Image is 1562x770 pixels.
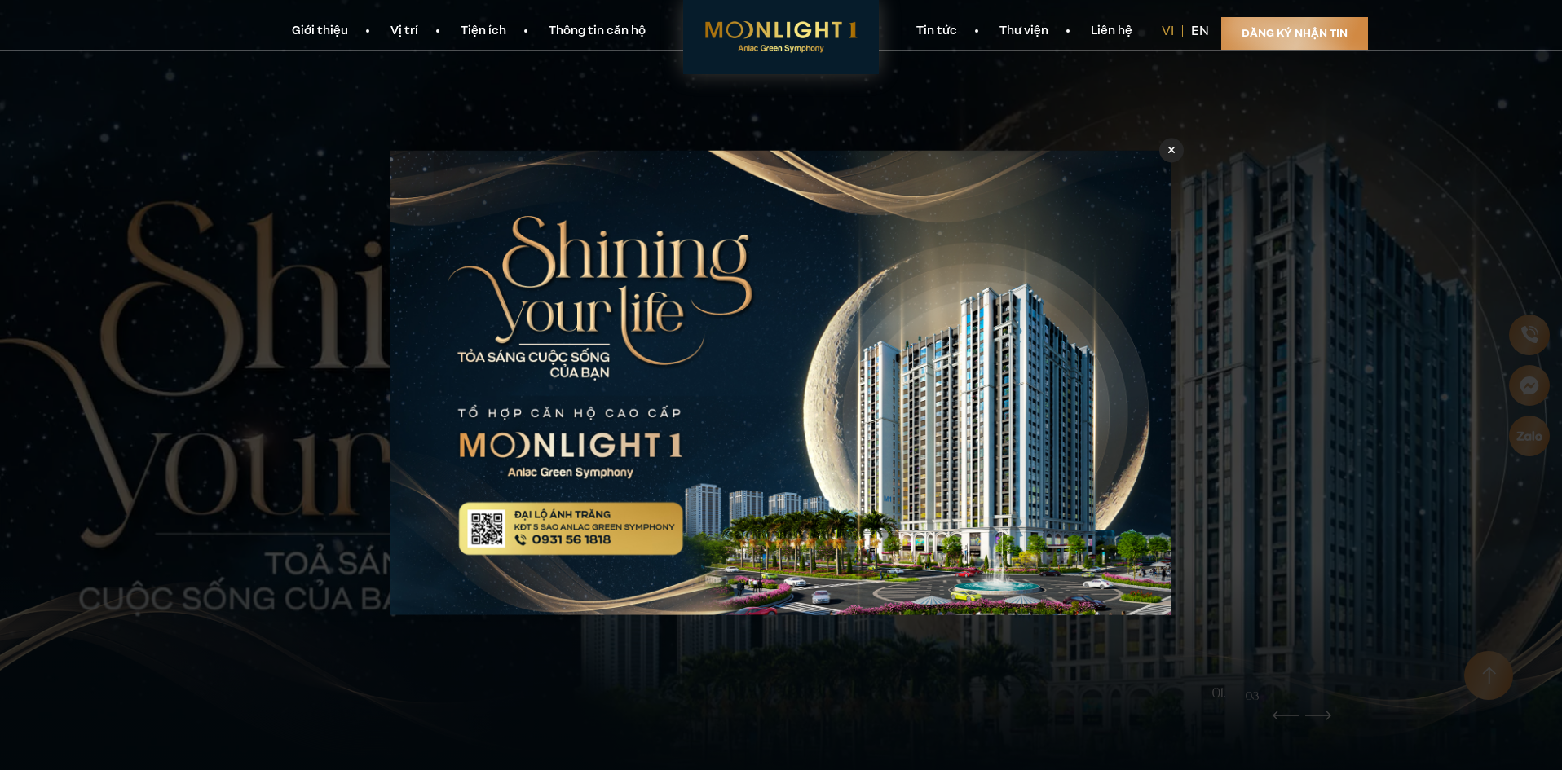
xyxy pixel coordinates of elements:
[978,23,1070,40] a: Thư viện
[369,23,439,40] a: Vị trí
[271,23,369,40] a: Giới thiệu
[1191,22,1209,40] a: en
[1162,22,1174,40] a: vi
[527,23,667,40] a: Thông tin căn hộ
[439,23,527,40] a: Tiện ích
[1070,23,1154,40] a: Liên hệ
[1221,17,1368,50] a: Đăng ký nhận tin
[895,23,978,40] a: Tin tức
